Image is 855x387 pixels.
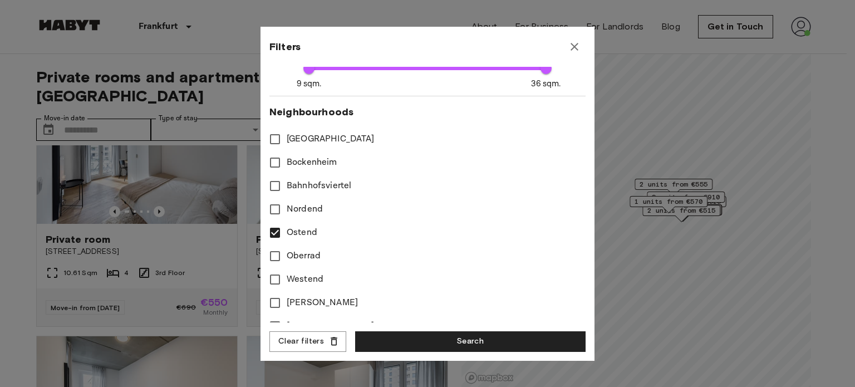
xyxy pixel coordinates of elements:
span: Ostend [287,226,317,239]
span: Westend [287,273,323,286]
span: Bahnhofsviertel [287,179,351,193]
button: Search [355,331,586,352]
span: [PERSON_NAME] [287,296,358,310]
span: 9 sqm. [297,78,322,90]
span: 36 sqm. [531,78,561,90]
span: Oberrad [287,249,321,263]
span: [GEOGRAPHIC_DATA] [287,320,375,333]
button: Clear filters [269,331,346,352]
span: Nordend [287,203,323,216]
span: Neighbourhoods [269,105,586,119]
span: [GEOGRAPHIC_DATA] [287,133,375,146]
span: Filters [269,40,301,53]
span: Bockenheim [287,156,337,169]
